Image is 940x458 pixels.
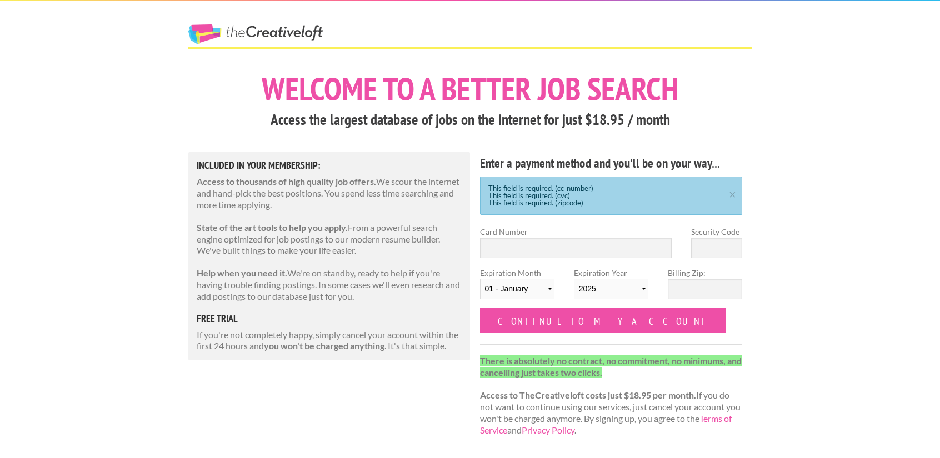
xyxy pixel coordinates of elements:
h5: Included in Your Membership: [197,160,462,170]
a: The Creative Loft [188,24,323,44]
select: Expiration Year [574,279,648,299]
input: Continue to my account [480,308,727,333]
p: From a powerful search engine optimized for job postings to our modern resume builder. We've buil... [197,222,462,256]
label: Billing Zip: [668,267,742,279]
a: × [726,189,739,197]
p: If you do not want to continue using our services, just cancel your account you won't be charged ... [480,355,743,436]
div: This field is required. (cc_number) This field is required. (cvc) This field is required. (zipcode) [480,177,743,215]
strong: Access to TheCreativeloft costs just $18.95 per month. [480,390,696,400]
label: Card Number [480,226,672,238]
strong: State of the art tools to help you apply. [197,222,348,233]
label: Security Code [691,226,742,238]
strong: you won't be charged anything [264,340,384,351]
p: If you're not completely happy, simply cancel your account within the first 24 hours and . It's t... [197,329,462,353]
h1: Welcome to a better job search [188,73,752,105]
h4: Enter a payment method and you'll be on your way... [480,154,743,172]
p: We scour the internet and hand-pick the best positions. You spend less time searching and more ti... [197,176,462,210]
a: Privacy Policy [522,425,574,435]
h3: Access the largest database of jobs on the internet for just $18.95 / month [188,109,752,130]
p: We're on standby, ready to help if you're having trouble finding postings. In some cases we'll ev... [197,268,462,302]
strong: Access to thousands of high quality job offers. [197,176,376,187]
strong: There is absolutely no contract, no commitment, no minimums, and cancelling just takes two clicks. [480,355,742,378]
a: Terms of Service [480,413,732,435]
label: Expiration Year [574,267,648,308]
select: Expiration Month [480,279,554,299]
strong: Help when you need it. [197,268,287,278]
label: Expiration Month [480,267,554,308]
h5: free trial [197,314,462,324]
